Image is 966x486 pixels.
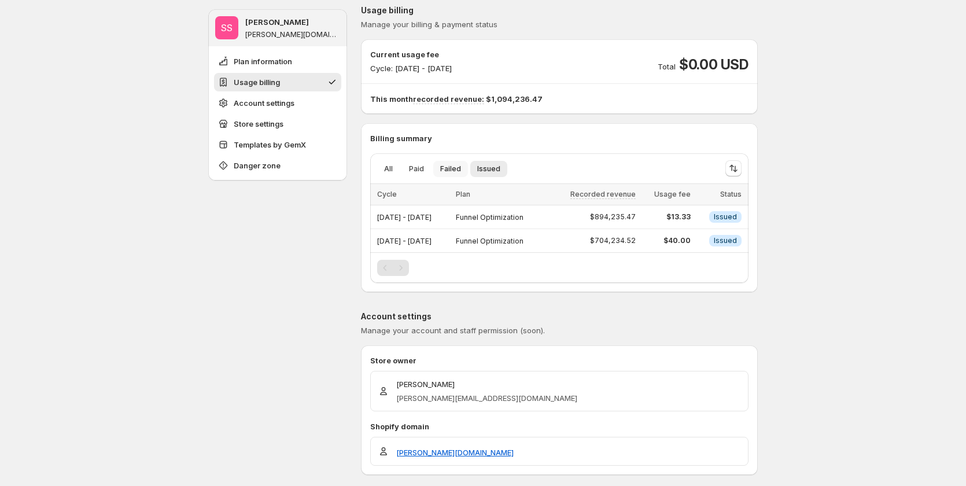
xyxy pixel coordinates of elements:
[234,56,292,67] span: Plan information
[720,190,742,198] span: Status
[396,392,577,404] p: [PERSON_NAME][EMAIL_ADDRESS][DOMAIN_NAME]
[377,190,397,198] span: Cycle
[214,94,341,112] button: Account settings
[370,355,749,366] p: Store owner
[234,76,280,88] span: Usage billing
[725,160,742,176] button: Sort the results
[377,213,432,222] span: [DATE] - [DATE]
[440,164,461,174] span: Failed
[370,93,749,105] p: This month $1,094,236.47
[643,212,691,222] span: $13.33
[234,139,306,150] span: Templates by GemX
[245,16,309,28] p: [PERSON_NAME]
[409,164,424,174] span: Paid
[413,94,484,104] span: recorded revenue:
[679,56,749,74] span: $0.00 USD
[214,115,341,133] button: Store settings
[370,49,452,60] p: Current usage fee
[214,52,341,71] button: Plan information
[215,16,238,39] span: Sandy Sandy
[361,311,758,322] p: Account settings
[370,132,749,144] p: Billing summary
[234,97,294,109] span: Account settings
[361,20,497,29] span: Manage your billing & payment status
[714,212,737,222] span: Issued
[370,62,452,74] p: Cycle: [DATE] - [DATE]
[456,213,523,222] span: Funnel Optimization
[377,237,432,245] span: [DATE] - [DATE]
[456,190,470,198] span: Plan
[477,164,500,174] span: Issued
[384,164,393,174] span: All
[590,212,636,222] span: $894,235.47
[396,447,514,458] a: [PERSON_NAME][DOMAIN_NAME]
[370,421,749,432] p: Shopify domain
[643,236,691,245] span: $40.00
[361,5,758,16] p: Usage billing
[456,237,523,245] span: Funnel Optimization
[377,260,409,276] nav: Pagination
[221,22,233,34] text: SS
[654,190,691,198] span: Usage fee
[234,160,281,171] span: Danger zone
[245,30,340,39] p: [PERSON_NAME][DOMAIN_NAME]
[396,378,577,390] p: [PERSON_NAME]
[658,61,676,72] p: Total
[214,73,341,91] button: Usage billing
[590,236,636,245] span: $704,234.52
[361,326,545,335] span: Manage your account and staff permission (soon).
[570,190,636,199] span: Recorded revenue
[714,236,737,245] span: Issued
[214,135,341,154] button: Templates by GemX
[234,118,283,130] span: Store settings
[214,156,341,175] button: Danger zone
